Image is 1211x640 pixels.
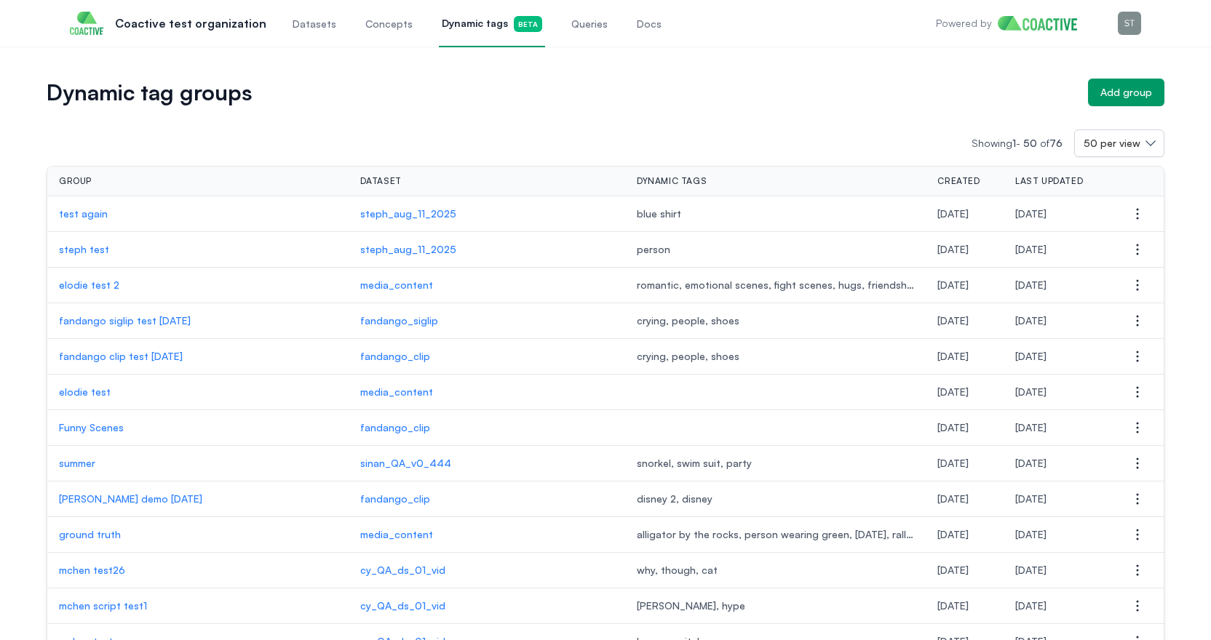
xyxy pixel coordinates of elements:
[70,12,103,35] img: Coactive test organization
[1088,79,1164,106] button: Add group
[59,207,337,221] a: test again
[1015,243,1047,255] span: Monday, August 11, 2025 at 9:45:01 AM PDT
[442,16,542,32] span: Dynamic tags
[637,242,915,257] span: person
[1015,350,1047,362] span: Tuesday, July 1, 2025 at 10:16:15 AM PDT
[360,492,614,506] a: fandango_clip
[59,527,337,542] a: ground truth
[937,207,969,220] span: Monday, August 11, 2025 at 9:56:09 AM PDT
[59,242,337,257] a: steph test
[59,278,337,292] a: elodie test 2
[47,82,1076,103] h1: Dynamic tag groups
[360,385,614,399] a: media_content
[59,599,337,613] a: mchen script test1
[937,492,969,505] span: Friday, May 30, 2025 at 10:30:18 AM PDT
[59,456,337,471] a: summer
[59,313,337,328] a: fandango siglip test [DATE]
[59,349,337,364] a: fandango clip test [DATE]
[59,175,92,187] span: Group
[937,350,969,362] span: Tuesday, July 1, 2025 at 10:16:15 AM PDT
[1015,599,1047,612] span: Thursday, May 29, 2025 at 11:59:44 AM PDT
[514,16,542,32] span: Beta
[936,16,992,31] p: Powered by
[1049,137,1063,149] span: 76
[360,349,614,364] a: fandango_clip
[1015,314,1047,327] span: Tuesday, July 1, 2025 at 10:17:12 AM PDT
[1015,528,1047,540] span: Friday, May 30, 2025 at 9:54:51 AM PDT
[360,420,614,435] a: fandango_clip
[360,242,614,257] a: steph_aug_11_2025
[937,279,969,291] span: Thursday, July 10, 2025 at 11:20:07 AM PDT
[637,563,915,577] span: why, though, cat
[937,528,969,540] span: Friday, May 30, 2025 at 9:54:51 AM PDT
[637,599,915,613] span: [PERSON_NAME], hype
[637,313,915,328] span: crying, people, shoes
[360,207,614,221] a: steph_aug_11_2025
[1015,175,1083,187] span: Last updated
[59,492,337,506] a: [PERSON_NAME] demo [DATE]
[360,527,614,542] a: media_content
[1015,492,1047,505] span: Friday, May 30, 2025 at 10:30:18 AM PDT
[1015,564,1047,576] span: Thursday, May 29, 2025 at 12:00:28 PM PDT
[59,420,337,435] a: Funny Scenes
[360,563,614,577] a: cy_QA_ds_01_vid
[937,421,969,433] span: Thursday, June 12, 2025 at 12:16:38 PM PDT
[972,136,1074,151] p: Showing -
[293,17,336,31] span: Datasets
[115,15,266,32] p: Coactive test organization
[1023,137,1037,149] span: 50
[637,175,707,187] span: Dynamic tags
[937,314,969,327] span: Tuesday, July 1, 2025 at 10:17:12 AM PDT
[998,16,1089,31] img: Home
[1084,136,1140,151] span: 50 per view
[1074,129,1164,157] button: 50 per view
[1015,457,1047,469] span: Wednesday, June 4, 2025 at 5:13:14 PM PDT
[1118,12,1141,35] img: Menu for the logged in user
[571,17,608,31] span: Queries
[1015,207,1047,220] span: Monday, August 11, 2025 at 9:56:09 AM PDT
[637,349,915,364] span: crying, people, shoes
[637,278,915,292] span: romantic, emotional scenes, fight scenes, hugs, friendship, romantic scene, score
[637,527,915,542] span: alligator by the rocks, person wearing green, [DATE], rallying
[1015,279,1047,291] span: Thursday, July 10, 2025 at 11:20:07 AM PDT
[59,563,337,577] a: mchen test26
[360,278,614,292] a: media_content
[937,457,969,469] span: Wednesday, June 4, 2025 at 5:13:14 PM PDT
[937,243,969,255] span: Monday, August 11, 2025 at 9:45:01 AM PDT
[360,599,614,613] a: cy_QA_ds_01_vid
[637,207,915,221] span: blue shirt
[1012,137,1016,149] span: 1
[365,17,413,31] span: Concepts
[59,385,337,399] a: elodie test
[360,313,614,328] a: fandango_siglip
[937,599,969,612] span: Thursday, May 29, 2025 at 11:59:44 AM PDT
[1015,385,1047,398] span: Friday, June 20, 2025 at 8:36:08 PM PDT
[1015,421,1047,433] span: Thursday, June 12, 2025 at 12:16:38 PM PDT
[360,456,614,471] a: sinan_QA_v0_444
[360,175,402,187] span: Dataset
